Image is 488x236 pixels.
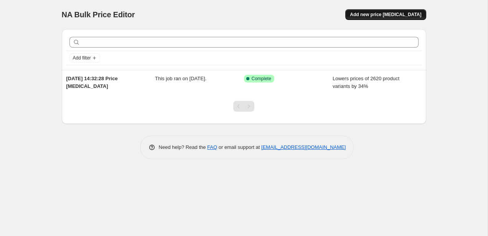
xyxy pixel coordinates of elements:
span: or email support at [217,144,261,150]
button: Add new price [MEDICAL_DATA] [345,9,426,20]
span: Add filter [73,55,91,61]
span: Need help? Read the [159,144,208,150]
button: Add filter [69,53,100,63]
span: NA Bulk Price Editor [62,10,135,19]
span: Lowers prices of 2620 product variants by 34% [333,76,399,89]
a: [EMAIL_ADDRESS][DOMAIN_NAME] [261,144,346,150]
span: Complete [252,76,271,82]
span: [DATE] 14:32:28 Price [MEDICAL_DATA] [66,76,118,89]
a: FAQ [207,144,217,150]
nav: Pagination [233,101,254,112]
span: This job ran on [DATE]. [155,76,206,81]
span: Add new price [MEDICAL_DATA] [350,12,421,18]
